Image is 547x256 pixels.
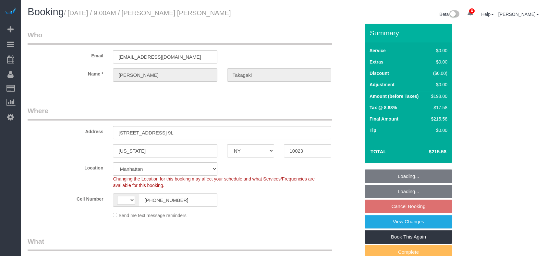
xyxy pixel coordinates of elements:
[139,193,217,207] input: Cell Number
[118,213,186,218] span: Send me text message reminders
[440,12,460,17] a: Beta
[464,6,477,21] a: 8
[284,144,331,157] input: Zip Code
[64,9,231,17] small: / [DATE] / 9:00AM / [PERSON_NAME] [PERSON_NAME]
[28,106,332,121] legend: Where
[370,81,395,88] label: Adjustment
[429,59,447,65] div: $0.00
[113,68,217,82] input: First Name
[4,6,17,16] img: Automaid Logo
[23,126,108,135] label: Address
[409,149,446,155] h4: $215.58
[365,215,452,228] a: View Changes
[370,70,389,76] label: Discount
[370,47,386,54] label: Service
[370,59,383,65] label: Extras
[449,10,459,19] img: New interface
[227,68,331,82] input: Last Name
[429,81,447,88] div: $0.00
[429,70,447,76] div: ($0.00)
[23,193,108,202] label: Cell Number
[23,68,108,77] label: Name *
[113,50,217,64] input: Email
[23,50,108,59] label: Email
[113,144,217,157] input: City
[469,8,475,14] span: 8
[429,47,447,54] div: $0.00
[23,162,108,171] label: Location
[370,93,419,99] label: Amount (before Taxes)
[429,93,447,99] div: $198.00
[429,127,447,134] div: $0.00
[28,237,332,251] legend: What
[498,12,539,17] a: [PERSON_NAME]
[113,176,315,188] span: Changing the Location for this booking may affect your schedule and what Services/Frequencies are...
[429,116,447,122] div: $215.58
[370,127,376,134] label: Tip
[370,29,449,37] h3: Summary
[429,104,447,111] div: $17.58
[370,116,398,122] label: Final Amount
[28,30,332,45] legend: Who
[481,12,494,17] a: Help
[370,104,397,111] label: Tax @ 8.88%
[365,230,452,244] a: Book This Again
[371,149,386,154] strong: Total
[28,6,64,17] span: Booking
